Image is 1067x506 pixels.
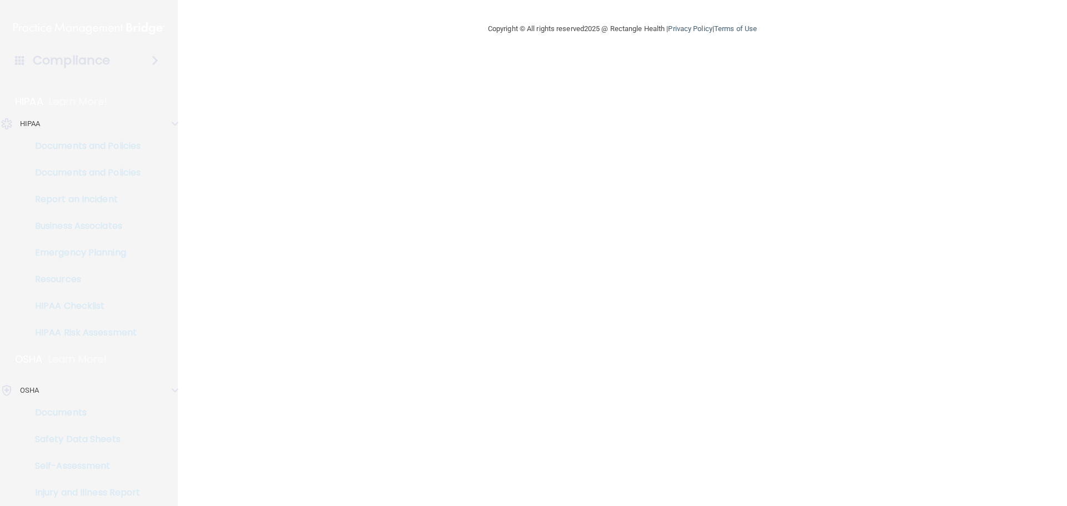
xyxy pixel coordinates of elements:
a: Privacy Policy [668,24,712,33]
p: HIPAA Checklist [7,300,159,312]
p: OSHA [20,384,39,397]
p: Resources [7,274,159,285]
p: Self-Assessment [7,460,159,472]
p: HIPAA [15,95,43,108]
p: Documents and Policies [7,141,159,152]
p: HIPAA [20,117,41,131]
a: Terms of Use [714,24,757,33]
p: Safety Data Sheets [7,434,159,445]
h4: Compliance [33,53,110,68]
p: OSHA [15,353,43,366]
p: Documents and Policies [7,167,159,178]
p: Documents [7,407,159,418]
p: Business Associates [7,221,159,232]
img: PMB logo [13,17,164,39]
p: HIPAA Risk Assessment [7,327,159,338]
p: Report an Incident [7,194,159,205]
p: Learn More! [48,353,107,366]
p: Injury and Illness Report [7,487,159,498]
div: Copyright © All rights reserved 2025 @ Rectangle Health | | [420,11,825,47]
p: Emergency Planning [7,247,159,258]
p: Learn More! [49,95,108,108]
